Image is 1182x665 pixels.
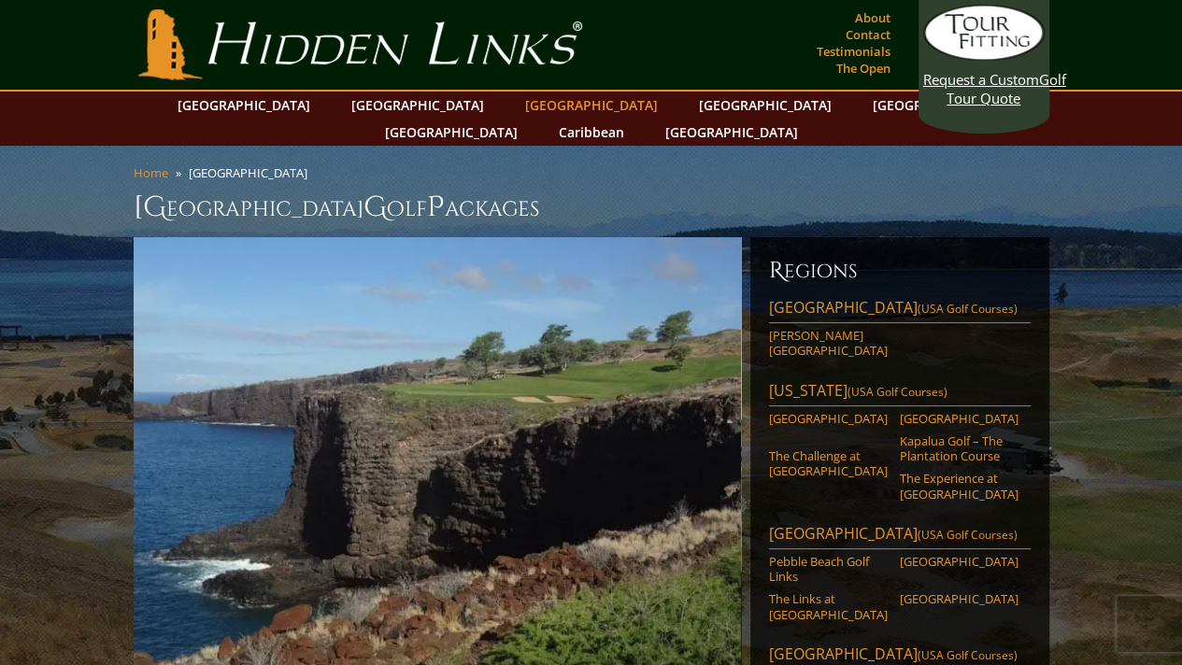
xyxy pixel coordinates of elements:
a: [GEOGRAPHIC_DATA](USA Golf Courses) [769,297,1031,323]
h1: [GEOGRAPHIC_DATA] olf ackages [134,189,1049,226]
a: Contact [841,21,895,48]
a: [GEOGRAPHIC_DATA] [376,119,527,146]
span: P [427,189,445,226]
a: About [850,5,895,31]
a: [GEOGRAPHIC_DATA] [342,92,493,119]
a: The Links at [GEOGRAPHIC_DATA] [769,591,888,622]
a: Pebble Beach Golf Links [769,554,888,585]
a: [GEOGRAPHIC_DATA] [900,411,1018,426]
span: G [363,189,387,226]
span: (USA Golf Courses) [918,301,1018,317]
a: [GEOGRAPHIC_DATA] [900,591,1018,606]
a: [GEOGRAPHIC_DATA] [769,411,888,426]
a: [GEOGRAPHIC_DATA] [690,92,841,119]
a: [GEOGRAPHIC_DATA] [516,92,667,119]
span: Request a Custom [923,70,1039,89]
a: The Experience at [GEOGRAPHIC_DATA] [900,471,1018,502]
a: Caribbean [549,119,634,146]
h6: Regions [769,256,1031,286]
a: [GEOGRAPHIC_DATA] [168,92,320,119]
span: (USA Golf Courses) [918,647,1018,663]
a: [US_STATE](USA Golf Courses) [769,380,1031,406]
a: Home [134,164,168,181]
a: [GEOGRAPHIC_DATA] [863,92,1015,119]
a: Kapalua Golf – The Plantation Course [900,433,1018,464]
a: [GEOGRAPHIC_DATA] [656,119,807,146]
a: [GEOGRAPHIC_DATA](USA Golf Courses) [769,523,1031,549]
a: Testimonials [812,38,895,64]
a: Request a CustomGolf Tour Quote [923,5,1045,107]
a: [GEOGRAPHIC_DATA] [900,554,1018,569]
a: The Challenge at [GEOGRAPHIC_DATA] [769,448,888,479]
span: (USA Golf Courses) [918,527,1018,543]
span: (USA Golf Courses) [847,384,947,400]
li: [GEOGRAPHIC_DATA] [189,164,315,181]
a: The Open [832,55,895,81]
a: [PERSON_NAME][GEOGRAPHIC_DATA] [769,328,888,359]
